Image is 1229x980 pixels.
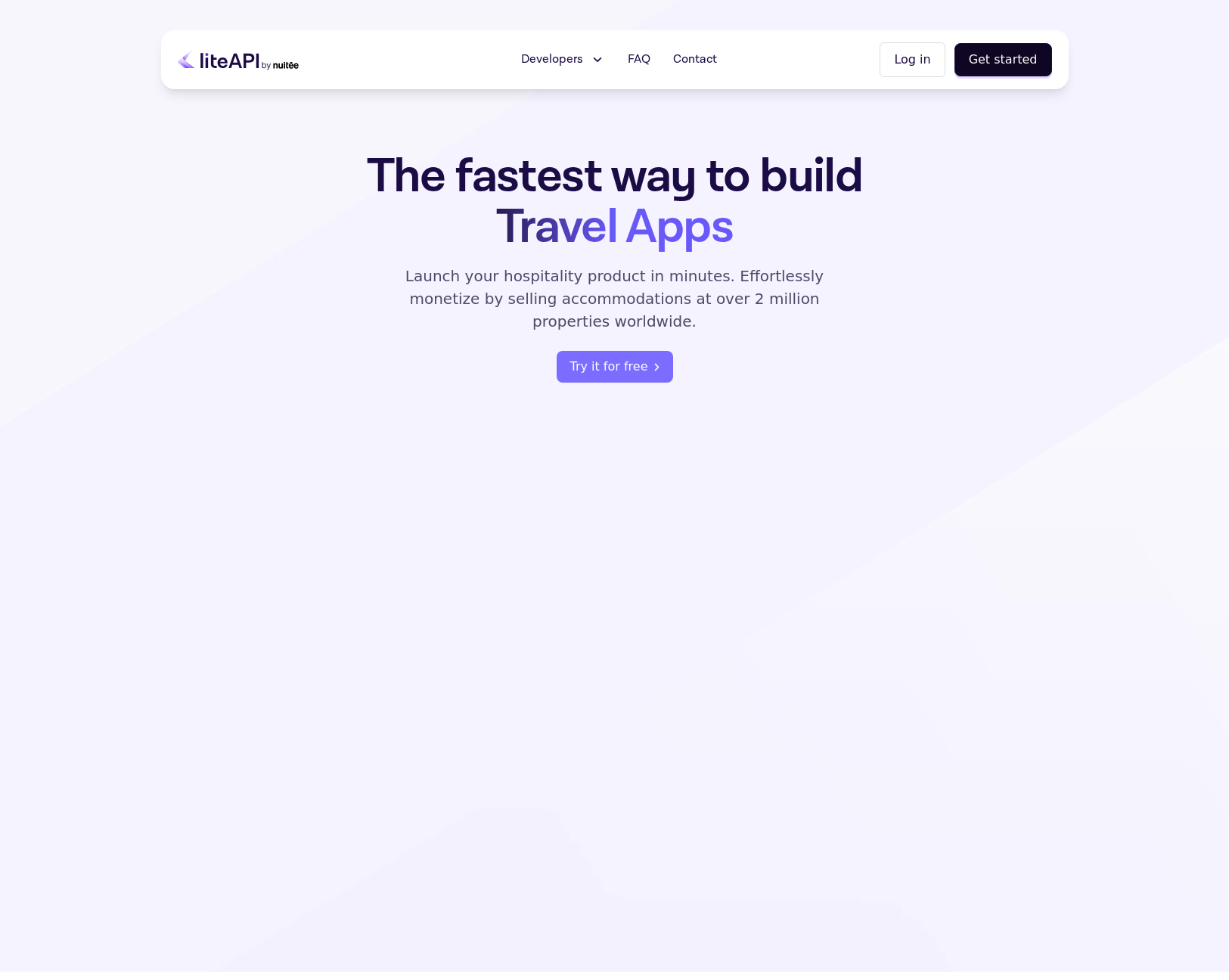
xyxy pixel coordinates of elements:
img: dashboard illustration [185,425,1044,941]
button: Developers [512,45,614,75]
button: Log in [880,42,945,77]
a: Contact [664,45,726,75]
button: Get started [954,43,1052,76]
a: FAQ [619,45,660,75]
span: Contact [673,51,717,69]
a: register [557,351,673,383]
span: Developers [521,51,583,69]
button: Try it for free [557,351,673,383]
h1: The fastest way to build [319,151,911,253]
p: Launch your hospitality product in minutes. Effortlessly monetize by selling accommodations at ov... [388,265,842,333]
span: Travel Apps [496,196,733,259]
span: FAQ [628,51,650,69]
